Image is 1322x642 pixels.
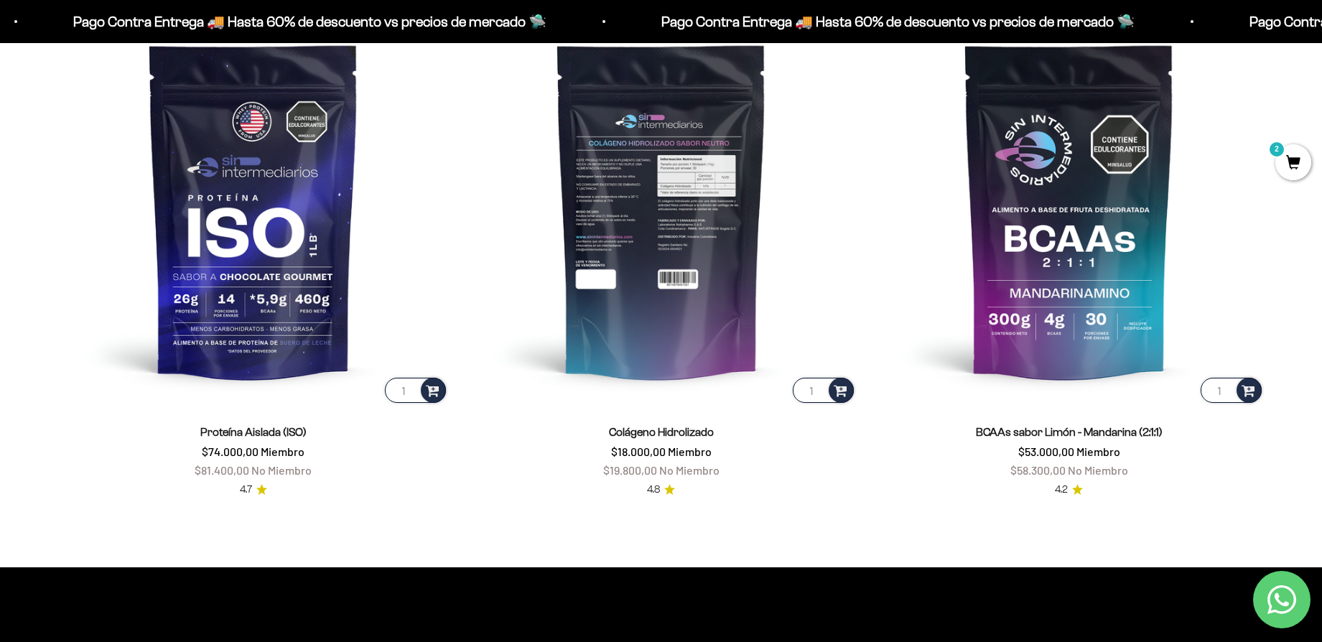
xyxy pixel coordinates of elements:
a: 4.84.8 de 5.0 estrellas [647,482,675,498]
span: 4.7 [240,482,252,498]
span: $53.000,00 [1018,445,1074,458]
span: $58.300,00 [1010,463,1066,477]
span: $18.000,00 [611,445,666,458]
span: No Miembro [251,463,312,477]
p: Pago Contra Entrega 🚚 Hasta 60% de descuento vs precios de mercado 🛸 [68,10,541,33]
a: BCAAs sabor Limón - Mandarina (2:1:1) [976,426,1163,438]
img: Colágeno Hidrolizado [466,15,857,406]
mark: 2 [1268,141,1285,158]
span: $74.000,00 [202,445,259,458]
span: No Miembro [1068,463,1128,477]
a: 2 [1275,156,1311,172]
span: $81.400,00 [195,463,249,477]
a: Proteína Aislada (ISO) [200,426,307,438]
span: $19.800,00 [603,463,657,477]
span: Miembro [668,445,712,458]
span: 4.2 [1055,482,1068,498]
p: Pago Contra Entrega 🚚 Hasta 60% de descuento vs precios de mercado 🛸 [656,10,1130,33]
span: Miembro [1076,445,1120,458]
a: 4.74.7 de 5.0 estrellas [240,482,267,498]
span: No Miembro [659,463,720,477]
span: Miembro [261,445,304,458]
span: 4.8 [647,482,660,498]
a: Colágeno Hidrolizado [609,426,714,438]
a: 4.24.2 de 5.0 estrellas [1055,482,1083,498]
